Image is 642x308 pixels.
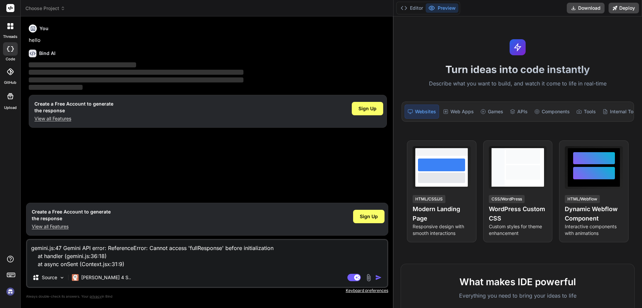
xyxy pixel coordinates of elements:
[413,195,445,203] div: HTML/CSS/JS
[4,105,17,111] label: Upload
[375,274,382,281] img: icon
[365,274,372,282] img: attachment
[29,37,387,44] p: hello
[532,105,572,119] div: Components
[29,77,243,82] span: ‌
[567,3,605,13] button: Download
[478,105,506,119] div: Games
[412,275,624,289] h2: What makes IDE powerful
[507,105,530,119] div: APIs
[489,223,547,237] p: Custom styles for theme enhancement
[25,5,65,12] span: Choose Project
[398,63,638,75] h1: Turn ideas into code instantly
[72,274,79,281] img: Claude 4 Sonnet
[360,213,378,220] span: Sign Up
[440,105,476,119] div: Web Apps
[489,195,525,203] div: CSS/WordPress
[26,288,388,293] p: Keyboard preferences
[29,62,136,67] span: ‌
[34,115,113,122] p: View all Features
[27,240,387,268] textarea: gemini.js:47 Gemini API error: ReferenceError: Cannot access 'fullResponse' before initialization...
[6,56,15,62] label: code
[59,275,65,281] img: Pick Models
[574,105,599,119] div: Tools
[4,80,16,85] label: GitHub
[413,204,471,223] h4: Modern Landing Page
[405,105,439,119] div: Websites
[34,101,113,114] h1: Create a Free Account to generate the response
[565,223,623,237] p: Interactive components with animations
[29,85,83,90] span: ‌
[412,292,624,300] p: Everything you need to bring your ideas to life
[426,3,458,13] button: Preview
[26,293,388,300] p: Always double-check its answers. Your in Bind
[413,223,471,237] p: Responsive design with smooth interactions
[358,105,377,112] span: Sign Up
[32,223,111,230] p: View all Features
[42,274,57,281] p: Source
[5,286,16,297] img: signin
[609,3,639,13] button: Deploy
[32,208,111,222] h1: Create a Free Account to generate the response
[81,274,131,281] p: [PERSON_NAME] 4 S..
[29,70,243,75] span: ‌
[39,25,48,32] h6: You
[398,79,638,88] p: Describe what you want to build, and watch it come to life in real-time
[398,3,426,13] button: Editor
[90,294,102,298] span: privacy
[565,195,600,203] div: HTML/Webflow
[565,204,623,223] h4: Dynamic Webflow Component
[489,204,547,223] h4: WordPress Custom CSS
[3,34,17,40] label: threads
[39,50,56,57] h6: Bind AI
